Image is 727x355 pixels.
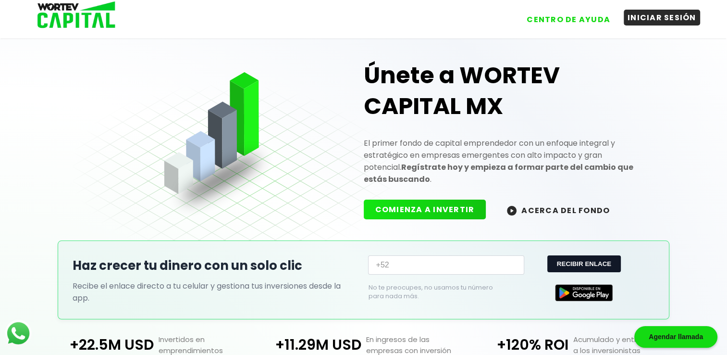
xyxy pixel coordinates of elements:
img: Google Play [555,284,613,301]
button: ACERCA DEL FONDO [495,200,621,220]
a: INICIAR SESIÓN [614,4,700,27]
h2: Haz crecer tu dinero con un solo clic [73,256,358,275]
button: COMIENZA A INVERTIR [364,200,486,219]
strong: Regístrate hoy y empieza a formar parte del cambio que estás buscando [364,162,633,185]
p: El primer fondo de capital emprendedor con un enfoque integral y estratégico en empresas emergent... [364,137,654,185]
p: Recibe el enlace directo a tu celular y gestiona tus inversiones desde la app. [73,280,358,304]
button: CENTRO DE AYUDA [523,12,614,27]
button: INICIAR SESIÓN [624,10,700,25]
p: No te preocupes, no usamos tu número para nada más. [368,283,509,301]
img: logos_whatsapp-icon.242b2217.svg [5,320,32,347]
a: CENTRO DE AYUDA [513,4,614,27]
button: RECIBIR ENLACE [547,255,621,272]
a: COMIENZA A INVERTIR [364,204,496,215]
h1: Únete a WORTEV CAPITAL MX [364,60,654,122]
img: wortev-capital-acerca-del-fondo [507,206,517,216]
div: Agendar llamada [634,326,717,348]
